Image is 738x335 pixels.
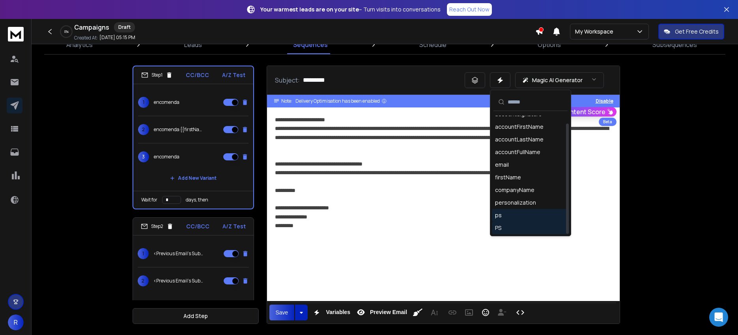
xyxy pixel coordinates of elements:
[309,305,352,320] button: Variables
[495,136,544,143] div: accountLastName
[495,224,501,232] div: PS
[133,66,254,209] li: Step1CC/BCCA/Z Test1encomenda2encomenda {{firstName}}3encomendaAdd New VariantWait fordays, then
[419,40,447,49] p: Schedule
[184,40,202,49] p: Leads
[138,97,149,108] span: 1
[324,309,352,316] span: Variables
[648,35,702,54] a: Subsequences
[532,76,583,84] p: Magic AI Generator
[164,294,223,310] button: Add New Variant
[533,35,566,54] a: Options
[709,308,728,327] div: Open Intercom Messenger
[495,148,540,156] div: accountFullName
[186,197,208,203] p: days, then
[222,71,245,79] p: A/Z Test
[99,34,135,41] p: [DATE] 05:15 PM
[138,124,149,135] span: 2
[353,305,409,320] button: Preview Email
[495,211,502,219] div: ps
[538,40,561,49] p: Options
[114,22,135,32] div: Draft
[652,40,697,49] p: Subsequences
[153,250,204,257] p: <Previous Email's Subject>
[658,24,724,40] button: Get Free Credits
[141,223,174,230] div: Step 2
[154,154,179,160] p: encomenda
[599,118,617,126] div: Beta
[222,222,246,230] p: A/Z Test
[461,305,476,320] button: Insert Image (⌘P)
[495,123,544,131] div: accountFirstName
[478,305,493,320] button: Emoticons
[141,197,157,203] p: Wait for
[260,6,441,13] p: – Turn visits into conversations
[179,35,207,54] a: Leads
[596,98,613,104] button: Disable
[186,71,209,79] p: CC/BCC
[138,275,149,286] span: 2
[515,72,604,88] button: Magic AI Generator
[447,3,492,16] a: Reach Out Now
[154,126,204,133] p: encomenda {{firstName}}
[64,29,69,34] p: 0 %
[495,173,521,181] div: firstName
[575,28,617,36] p: My Workspace
[154,99,179,105] p: encomenda
[269,305,295,320] button: Save
[410,305,425,320] button: Clean HTML
[133,308,259,324] button: Add Step
[164,170,223,186] button: Add New Variant
[495,186,534,194] div: companyName
[138,151,149,162] span: 3
[8,27,24,41] img: logo
[8,314,24,330] button: R
[275,75,300,85] p: Subject:
[445,305,460,320] button: Insert Link (⌘K)
[415,35,451,54] a: Schedule
[513,305,528,320] button: Code View
[141,72,173,79] div: Step 1
[675,28,719,36] p: Get Free Credits
[293,40,328,49] p: Sequences
[295,98,387,104] div: Delivery Optimisation has been enabled
[546,107,617,117] button: Get Content Score
[368,309,409,316] span: Preview Email
[66,40,93,49] p: Analytics
[138,248,149,259] span: 1
[288,35,333,54] a: Sequences
[186,222,209,230] p: CC/BCC
[62,35,97,54] a: Analytics
[427,305,442,320] button: More Text
[281,98,292,104] span: Note:
[495,161,509,169] div: email
[449,6,490,13] p: Reach Out Now
[133,217,254,333] li: Step2CC/BCCA/Z Test1<Previous Email's Subject>2<Previous Email's Subject>Add New VariantWait ford...
[495,305,510,320] button: Insert Unsubscribe Link
[153,278,204,284] p: <Previous Email's Subject>
[74,35,98,41] p: Created At:
[495,199,536,207] div: personalization
[260,6,359,13] strong: Your warmest leads are on your site
[74,23,109,32] h1: Campaigns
